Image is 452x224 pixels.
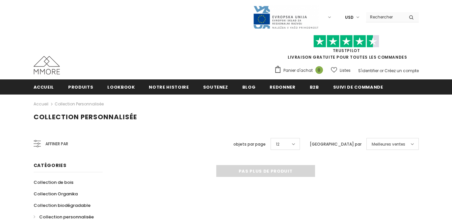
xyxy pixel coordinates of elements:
a: Redonner [270,79,295,94]
a: Blog [242,79,256,94]
span: Produits [68,84,93,90]
span: 0 [315,66,323,74]
span: Panier d'achat [283,67,313,74]
span: soutenez [203,84,228,90]
a: Javni Razpis [253,14,319,20]
a: Produits [68,79,93,94]
span: B2B [310,84,319,90]
label: [GEOGRAPHIC_DATA] par [310,141,361,148]
input: Search Site [366,12,404,22]
span: 12 [276,141,279,148]
a: Lookbook [107,79,135,94]
a: Accueil [34,79,54,94]
span: Collection personnalisée [34,112,137,122]
span: Meilleures ventes [372,141,405,148]
span: Suivi de commande [333,84,383,90]
span: Notre histoire [149,84,189,90]
a: Listes [331,65,351,76]
img: Javni Razpis [253,5,319,29]
a: soutenez [203,79,228,94]
a: Panier d'achat 0 [274,66,326,75]
a: S'identifier [358,68,379,73]
span: Accueil [34,84,54,90]
a: Collection personnalisée [55,101,104,107]
a: B2B [310,79,319,94]
img: Cas MMORE [34,56,60,74]
span: Lookbook [107,84,135,90]
span: Collection Organika [34,191,78,197]
span: Collection biodégradable [34,202,91,209]
a: Collection de bois [34,177,73,188]
span: Collection personnalisée [39,214,94,220]
span: LIVRAISON GRATUITE POUR TOUTES LES COMMANDES [274,38,419,60]
a: Collection biodégradable [34,200,91,211]
a: Notre histoire [149,79,189,94]
label: objets par page [233,141,266,148]
span: Catégories [34,162,66,169]
a: Accueil [34,100,48,108]
a: Créez un compte [385,68,419,73]
a: Collection personnalisée [34,211,94,223]
img: Faites confiance aux étoiles pilotes [313,35,379,48]
span: Listes [340,67,351,74]
span: Redonner [270,84,295,90]
span: Collection de bois [34,179,73,185]
span: USD [345,14,354,21]
a: Suivi de commande [333,79,383,94]
a: Collection Organika [34,188,78,200]
span: or [380,68,384,73]
a: TrustPilot [333,48,360,53]
span: Blog [242,84,256,90]
span: Affiner par [45,140,68,148]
